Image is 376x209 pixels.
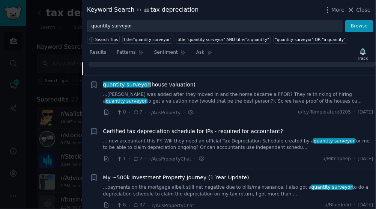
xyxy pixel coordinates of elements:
span: [DATE] [358,202,373,209]
span: u/Icy-Temperature8205 [298,109,351,116]
span: Sentiment [154,49,178,56]
a: title:"quantity surveyor" AND title:"a quantity" [176,35,271,44]
span: r/AusPropertyChat [152,203,194,208]
span: · [129,109,130,117]
span: quantity surveyor [102,82,150,88]
span: quantity surveyor [313,138,355,144]
a: ...payments on the mortgage albeit still net negative due to bills/maintenance. I also got aquant... [103,184,374,197]
span: r/AusProperty [149,110,181,115]
a: Results [87,47,109,62]
a: Sentiment [152,47,188,62]
a: Ask [194,47,215,62]
span: (house valuation) [103,81,196,89]
span: 37 [133,202,145,209]
div: title:"quantity surveyor" [124,37,172,42]
input: Try a keyword related to your business [87,20,343,33]
span: u/Mitchpeep [323,156,351,162]
span: Ask [196,49,205,56]
span: 0 [116,109,126,116]
span: 2 [133,156,142,162]
span: · [129,155,130,163]
button: Search Tips [87,35,120,44]
span: · [194,155,196,163]
button: Track [355,46,371,62]
span: · [354,109,355,116]
div: title:"quantity surveyor" AND title:"a quantity" [177,37,269,42]
span: r/AusPropertyChat [149,156,191,162]
span: Results [90,49,106,56]
span: u/Bluedroid [325,202,351,209]
button: Close [347,6,371,14]
span: · [112,155,114,163]
span: 7 [133,109,142,116]
span: · [145,109,147,117]
span: Search Tips [95,37,118,42]
a: My ~500k Investment Property Journey (1 Year Update) [103,174,250,182]
span: in [137,7,141,14]
button: More [324,6,345,14]
a: Patterns [114,47,146,62]
span: 1 [116,156,126,162]
span: · [354,156,355,162]
span: 8 [116,202,126,209]
span: · [354,202,355,209]
span: [DATE] [358,156,373,162]
span: quantity surveyor [105,98,147,104]
a: "quantity surveyor" OR "a quantity" [274,35,347,44]
span: · [112,109,114,117]
div: "quantity surveyor" OR "a quantity" [275,37,346,42]
button: Browse [345,20,373,33]
a: quantity surveyor(house valuation) [103,81,196,89]
a: ... new accountant this FY. Will they need an official Tax Depreciation Schedule created by aquan... [103,138,374,151]
span: More [332,6,345,14]
span: quantity surveyor [311,185,353,190]
span: Patterns [117,49,135,56]
span: · [183,109,185,117]
a: Certified tax depreciation schedule for IPs - required for accountant? [103,127,283,135]
a: ...[PERSON_NAME] was added after they moved in and the home became a PPOR? They're thinking of hi... [103,91,374,104]
div: Track [358,56,368,61]
div: Keyword Search tax depreciation [87,5,199,15]
a: title:"quantity surveyor" [122,35,173,44]
span: [DATE] [358,109,373,116]
span: · [145,155,147,163]
span: Close [356,6,371,14]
